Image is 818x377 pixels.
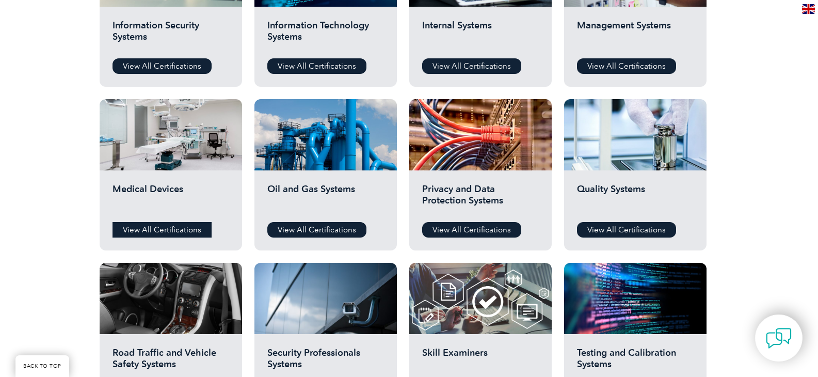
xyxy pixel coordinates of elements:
a: View All Certifications [267,58,366,74]
h2: Quality Systems [577,183,694,214]
h2: Management Systems [577,20,694,51]
h2: Information Security Systems [113,20,229,51]
h2: Medical Devices [113,183,229,214]
a: View All Certifications [422,58,521,74]
a: View All Certifications [267,222,366,238]
a: BACK TO TOP [15,355,69,377]
h2: Information Technology Systems [267,20,384,51]
img: contact-chat.png [766,325,792,351]
h2: Oil and Gas Systems [267,183,384,214]
img: en [802,4,815,14]
a: View All Certifications [577,58,676,74]
a: View All Certifications [422,222,521,238]
a: View All Certifications [113,222,212,238]
a: View All Certifications [113,58,212,74]
h2: Privacy and Data Protection Systems [422,183,539,214]
h2: Internal Systems [422,20,539,51]
a: View All Certifications [577,222,676,238]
